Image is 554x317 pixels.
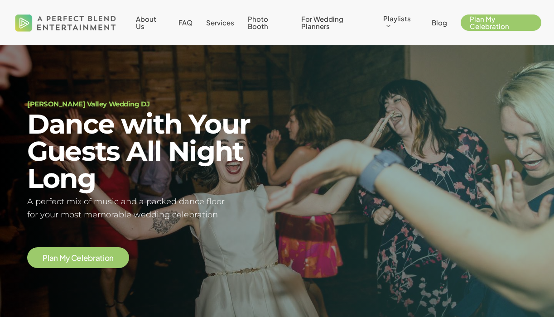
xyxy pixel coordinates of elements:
[27,110,266,192] h2: Dance with Your Guests All Night Long
[82,254,83,262] span: l
[59,254,66,262] span: M
[83,254,88,262] span: e
[383,15,418,30] a: Playlists
[383,14,411,23] span: Playlists
[432,18,447,27] span: Blog
[248,14,268,30] span: Photo Booth
[470,14,509,30] span: Plan My Celebration
[301,15,370,30] a: For Wedding Planners
[49,254,54,262] span: a
[27,195,266,221] h5: A perfect mix of music and a packed dance floor for your most memorable wedding celebration
[71,254,77,262] span: C
[178,18,193,27] span: FAQ
[206,19,234,26] a: Services
[77,254,82,262] span: e
[27,101,266,107] h1: [PERSON_NAME] Valley Wedding DJ
[105,254,110,262] span: o
[96,254,100,262] span: a
[100,254,103,262] span: t
[103,254,105,262] span: i
[53,254,58,262] span: n
[66,254,70,262] span: y
[432,19,447,26] a: Blog
[93,254,96,262] span: r
[136,15,164,30] a: About Us
[136,14,156,30] span: About Us
[43,254,48,262] span: P
[109,254,114,262] span: n
[461,15,541,30] a: Plan My Celebration
[301,14,343,30] span: For Wedding Planners
[206,18,234,27] span: Services
[88,254,93,262] span: b
[43,254,114,262] a: Plan My Celebration
[248,15,288,30] a: Photo Booth
[178,19,193,26] a: FAQ
[13,6,119,39] img: A Perfect Blend Entertainment
[48,254,49,262] span: l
